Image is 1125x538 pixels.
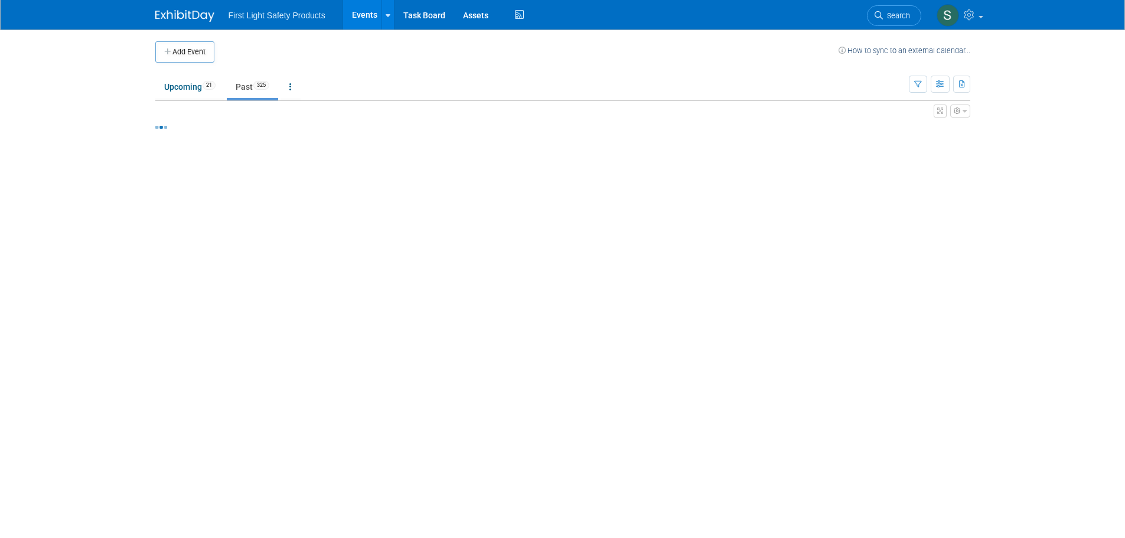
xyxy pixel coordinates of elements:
span: First Light Safety Products [229,11,325,20]
img: loading... [155,126,167,129]
a: Past325 [227,76,278,98]
span: 21 [203,81,216,90]
a: How to sync to an external calendar... [839,46,970,55]
img: Steph Willemsen [937,4,959,27]
a: Search [867,5,921,26]
button: Add Event [155,41,214,63]
a: Upcoming21 [155,76,224,98]
span: 325 [253,81,269,90]
span: Search [883,11,910,20]
img: ExhibitDay [155,10,214,22]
